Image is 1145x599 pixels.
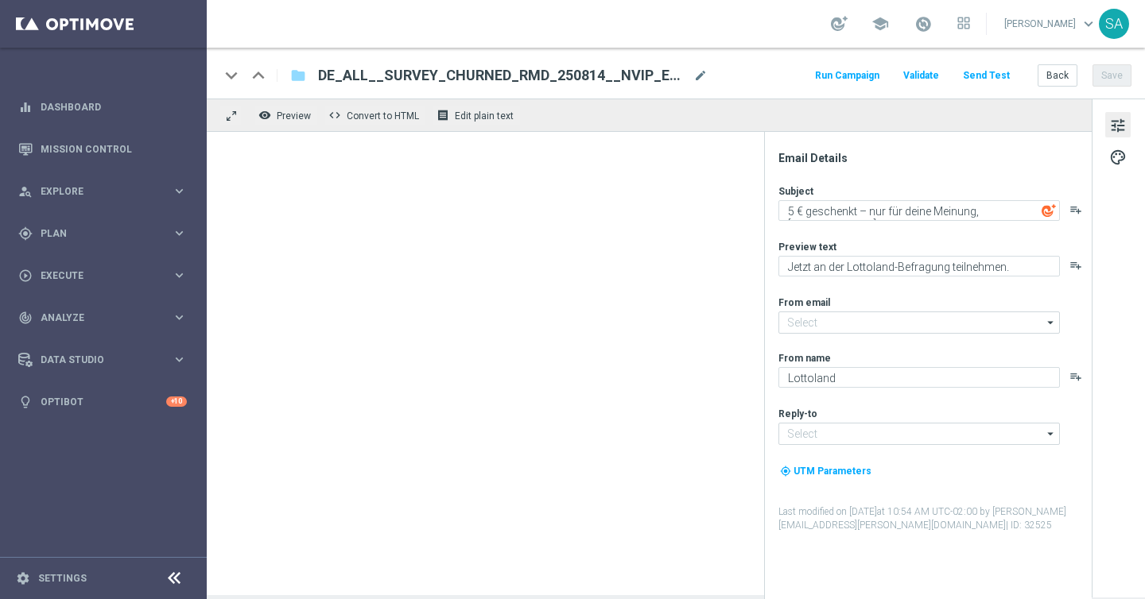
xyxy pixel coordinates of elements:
i: keyboard_arrow_right [172,352,187,367]
button: lightbulb Optibot +10 [17,396,188,408]
span: UTM Parameters [794,466,871,477]
div: SA [1099,9,1129,39]
button: playlist_add [1069,203,1082,216]
span: palette [1109,147,1127,168]
button: Send Test [961,65,1012,87]
span: Data Studio [41,355,172,365]
button: tune [1105,112,1131,137]
span: Convert to HTML [347,110,419,122]
i: person_search [18,184,33,199]
button: Back [1038,64,1077,87]
i: arrow_drop_down [1043,312,1059,333]
i: receipt [437,109,449,122]
i: settings [16,571,30,585]
button: my_location UTM Parameters [778,462,873,480]
span: Validate [903,70,939,81]
span: mode_edit [693,68,708,83]
div: Mission Control [18,128,187,170]
span: Preview [277,110,311,122]
button: remove_red_eye Preview [254,105,318,126]
div: Execute [18,269,172,283]
button: Run Campaign [813,65,882,87]
button: Data Studio keyboard_arrow_right [17,354,188,366]
span: Analyze [41,313,172,323]
span: Explore [41,187,172,196]
button: track_changes Analyze keyboard_arrow_right [17,311,188,324]
button: Validate [901,65,941,87]
i: keyboard_arrow_right [172,268,187,283]
i: folder [290,66,306,85]
span: keyboard_arrow_down [1080,15,1097,33]
a: Optibot [41,381,166,423]
span: code [328,109,341,122]
label: Reply-to [778,408,817,420]
i: play_circle_outline [18,269,33,283]
button: palette [1105,144,1131,169]
div: +10 [166,396,187,407]
input: Select [778,311,1060,334]
div: Explore [18,184,172,199]
span: Plan [41,229,172,238]
label: From name [778,352,831,365]
i: lightbulb [18,395,33,409]
i: equalizer [18,100,33,114]
button: equalizer Dashboard [17,101,188,114]
div: Dashboard [18,86,187,128]
span: school [871,15,889,33]
button: code Convert to HTML [324,105,426,126]
button: folder [289,63,308,88]
i: remove_red_eye [258,109,271,122]
a: Mission Control [41,128,187,170]
a: [PERSON_NAME]keyboard_arrow_down [1003,12,1099,36]
i: keyboard_arrow_right [172,310,187,325]
i: keyboard_arrow_right [172,184,187,199]
i: gps_fixed [18,226,33,241]
div: Analyze [18,311,172,325]
a: Dashboard [41,86,187,128]
i: arrow_drop_down [1043,423,1059,444]
i: track_changes [18,311,33,325]
i: my_location [780,466,791,477]
span: Execute [41,271,172,280]
span: tune [1109,115,1127,136]
button: gps_fixed Plan keyboard_arrow_right [17,227,188,240]
label: Preview text [778,241,836,253]
button: play_circle_outline Execute keyboard_arrow_right [17,269,188,282]
div: Email Details [778,151,1090,165]
button: receipt Edit plain text [433,105,521,126]
button: playlist_add [1069,259,1082,272]
input: Select [778,423,1060,445]
div: Data Studio [18,353,172,367]
img: optiGenie.svg [1042,203,1056,218]
a: Settings [38,574,87,583]
span: Edit plain text [455,110,514,122]
span: DE_ALL__SURVEY_CHURNED_RMD_250814__NVIP_EMA_SER_MIX [318,66,687,85]
label: Subject [778,185,813,198]
i: keyboard_arrow_right [172,226,187,241]
button: Mission Control [17,143,188,156]
div: Plan [18,226,172,241]
label: From email [778,296,830,309]
button: playlist_add [1069,370,1082,383]
button: person_search Explore keyboard_arrow_right [17,185,188,198]
button: Save [1093,64,1131,87]
label: Last modified on [DATE] at 10:54 AM UTC-02:00 by [PERSON_NAME][EMAIL_ADDRESS][PERSON_NAME][DOMAIN... [778,505,1090,532]
span: | ID: 32525 [1006,520,1052,531]
div: Optibot [18,381,187,423]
